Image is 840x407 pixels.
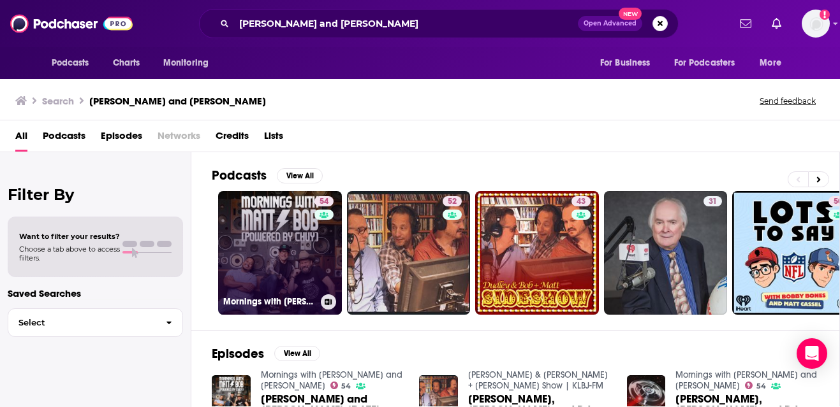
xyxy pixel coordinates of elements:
[619,8,642,20] span: New
[341,383,351,389] span: 54
[756,96,820,106] button: Send feedback
[604,191,728,315] a: 31
[10,11,133,36] img: Podchaser - Follow, Share and Rate Podcasts
[571,196,591,206] a: 43
[212,168,267,183] h2: Podcasts
[43,51,106,75] button: open menu
[820,10,830,20] svg: Add a profile image
[216,125,249,152] a: Credits
[274,346,320,361] button: View All
[105,51,148,75] a: Charts
[802,10,830,38] button: Show profile menu
[314,196,334,206] a: 54
[8,287,183,299] p: Saved Searches
[212,168,323,183] a: PodcastsView All
[584,20,637,27] span: Open Advanced
[600,54,651,72] span: For Business
[448,196,457,208] span: 52
[330,382,351,389] a: 54
[234,13,578,34] input: Search podcasts, credits, & more...
[8,318,156,327] span: Select
[154,51,225,75] button: open menu
[704,196,722,206] a: 31
[101,125,142,152] a: Episodes
[666,51,754,75] button: open menu
[674,54,735,72] span: For Podcasters
[264,125,283,152] a: Lists
[218,191,342,315] a: 54Mornings with [PERSON_NAME] and [PERSON_NAME]
[751,51,797,75] button: open menu
[89,95,266,107] h3: [PERSON_NAME] and [PERSON_NAME]
[475,191,599,315] a: 43
[468,369,608,391] a: Dudley & Bob + Matt Morning Show | KLBJ-FM
[163,54,209,72] span: Monitoring
[223,296,316,307] h3: Mornings with [PERSON_NAME] and [PERSON_NAME]
[675,369,817,391] a: Mornings with Matt and Bob
[19,245,120,262] span: Choose a tab above to access filters.
[760,54,781,72] span: More
[347,191,471,315] a: 52
[212,346,320,362] a: EpisodesView All
[767,13,786,34] a: Show notifications dropdown
[113,54,140,72] span: Charts
[797,338,827,369] div: Open Intercom Messenger
[8,185,183,204] h2: Filter By
[19,232,120,241] span: Want to filter your results?
[52,54,89,72] span: Podcasts
[212,346,264,362] h2: Episodes
[578,16,642,31] button: Open AdvancedNew
[43,125,85,152] a: Podcasts
[42,95,74,107] h3: Search
[199,9,679,38] div: Search podcasts, credits, & more...
[709,196,717,208] span: 31
[320,196,328,208] span: 54
[735,13,756,34] a: Show notifications dropdown
[591,51,667,75] button: open menu
[15,125,27,152] a: All
[158,125,200,152] span: Networks
[802,10,830,38] img: User Profile
[756,383,766,389] span: 54
[802,10,830,38] span: Logged in as emma.garth
[277,168,323,183] button: View All
[261,369,402,391] a: Mornings with Matt and Bob
[577,196,586,208] span: 43
[443,196,462,206] a: 52
[8,308,183,337] button: Select
[745,382,766,389] a: 54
